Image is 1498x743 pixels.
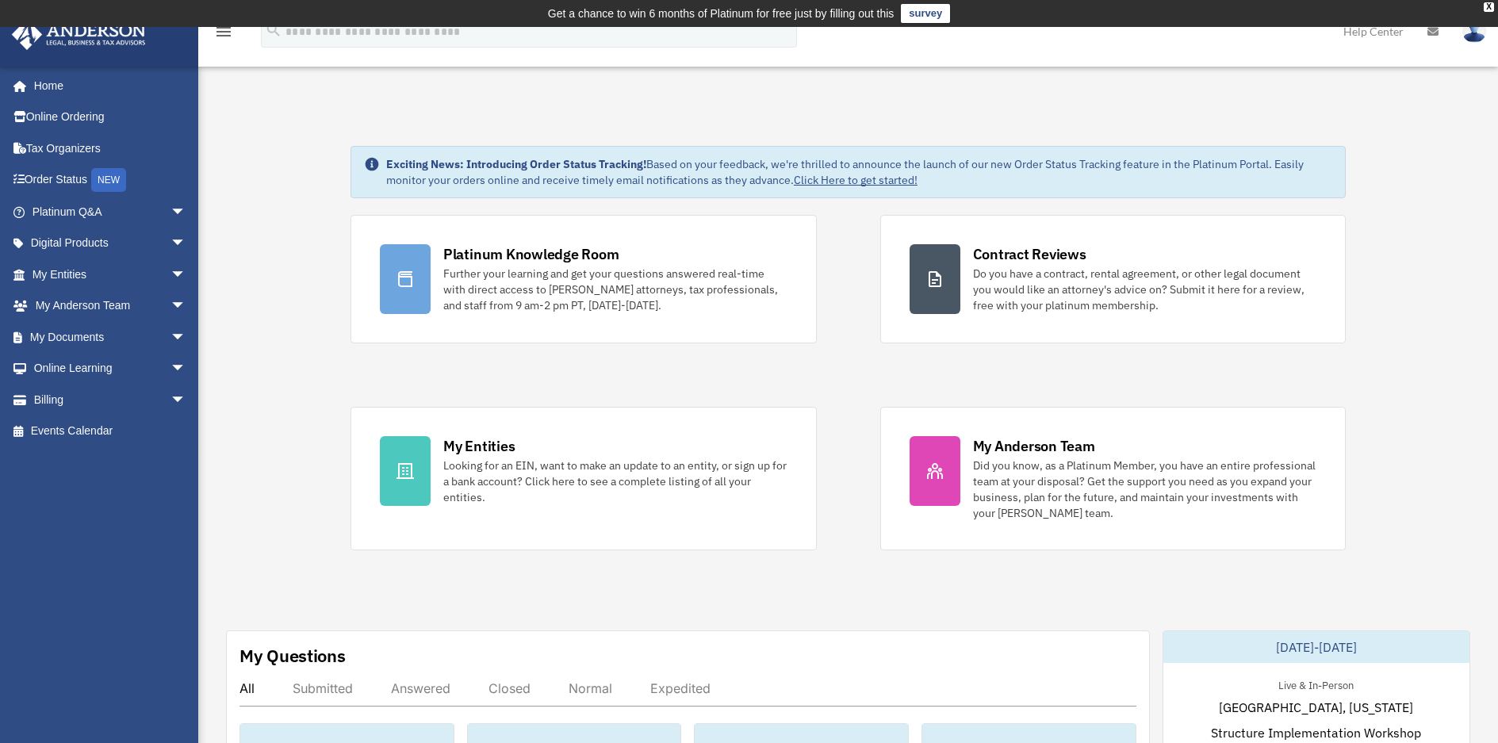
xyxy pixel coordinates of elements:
[973,244,1086,264] div: Contract Reviews
[1266,676,1366,692] div: Live & In-Person
[351,407,817,550] a: My Entities Looking for an EIN, want to make an update to an entity, or sign up for a bank accoun...
[11,101,210,133] a: Online Ordering
[11,228,210,259] a: Digital Productsarrow_drop_down
[11,353,210,385] a: Online Learningarrow_drop_down
[443,266,787,313] div: Further your learning and get your questions answered real-time with direct access to [PERSON_NAM...
[973,458,1317,521] div: Did you know, as a Platinum Member, you have an entire professional team at your disposal? Get th...
[548,4,895,23] div: Get a chance to win 6 months of Platinum for free just by filling out this
[170,321,202,354] span: arrow_drop_down
[214,22,233,41] i: menu
[351,215,817,343] a: Platinum Knowledge Room Further your learning and get your questions answered real-time with dire...
[386,157,646,171] strong: Exciting News: Introducing Order Status Tracking!
[170,353,202,385] span: arrow_drop_down
[794,173,918,187] a: Click Here to get started!
[170,290,202,323] span: arrow_drop_down
[443,244,619,264] div: Platinum Knowledge Room
[1484,2,1494,12] div: close
[1462,20,1486,43] img: User Pic
[880,407,1347,550] a: My Anderson Team Did you know, as a Platinum Member, you have an entire professional team at your...
[443,458,787,505] div: Looking for an EIN, want to make an update to an entity, or sign up for a bank account? Click her...
[11,259,210,290] a: My Entitiesarrow_drop_down
[443,436,515,456] div: My Entities
[239,680,255,696] div: All
[265,21,282,39] i: search
[1219,698,1413,717] span: [GEOGRAPHIC_DATA], [US_STATE]
[239,644,346,668] div: My Questions
[293,680,353,696] div: Submitted
[214,28,233,41] a: menu
[7,19,151,50] img: Anderson Advisors Platinum Portal
[11,416,210,447] a: Events Calendar
[569,680,612,696] div: Normal
[11,321,210,353] a: My Documentsarrow_drop_down
[973,436,1095,456] div: My Anderson Team
[1211,723,1421,742] span: Structure Implementation Workshop
[170,196,202,228] span: arrow_drop_down
[11,164,210,197] a: Order StatusNEW
[11,290,210,322] a: My Anderson Teamarrow_drop_down
[901,4,950,23] a: survey
[11,132,210,164] a: Tax Organizers
[170,228,202,260] span: arrow_drop_down
[386,156,1332,188] div: Based on your feedback, we're thrilled to announce the launch of our new Order Status Tracking fe...
[170,259,202,291] span: arrow_drop_down
[391,680,450,696] div: Answered
[880,215,1347,343] a: Contract Reviews Do you have a contract, rental agreement, or other legal document you would like...
[91,168,126,192] div: NEW
[11,70,202,101] a: Home
[1163,631,1469,663] div: [DATE]-[DATE]
[170,384,202,416] span: arrow_drop_down
[488,680,531,696] div: Closed
[650,680,711,696] div: Expedited
[11,384,210,416] a: Billingarrow_drop_down
[973,266,1317,313] div: Do you have a contract, rental agreement, or other legal document you would like an attorney's ad...
[11,196,210,228] a: Platinum Q&Aarrow_drop_down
